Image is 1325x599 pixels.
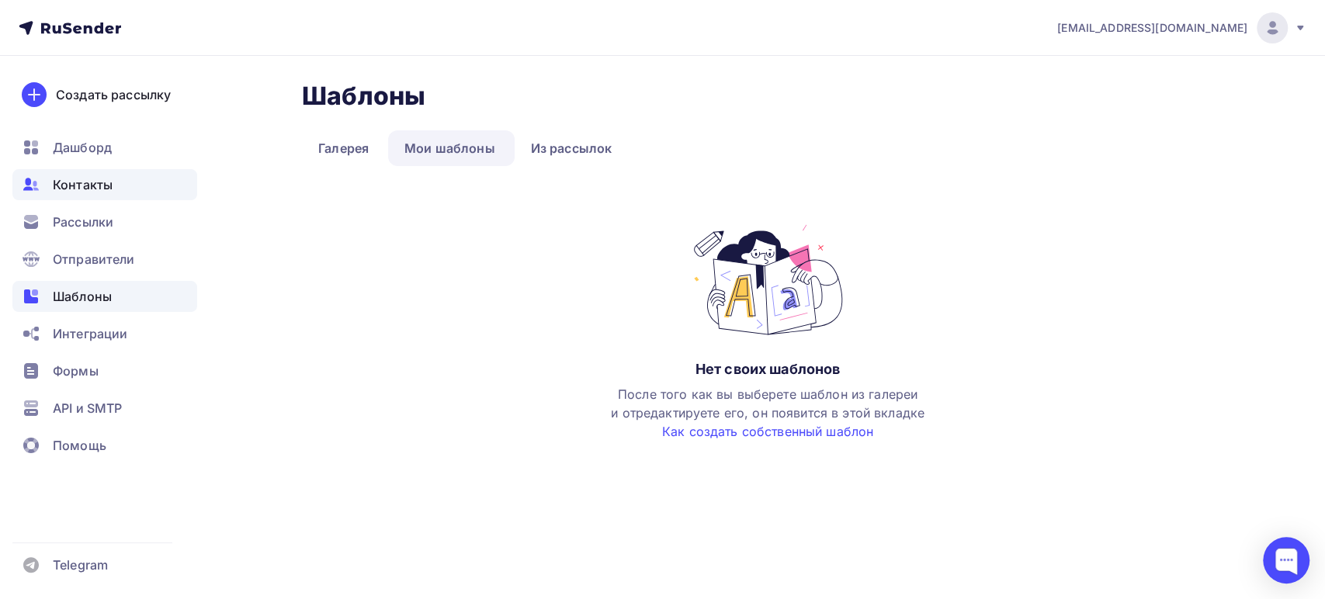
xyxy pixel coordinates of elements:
h2: Шаблоны [302,81,425,112]
span: Telegram [53,556,108,574]
a: Дашборд [12,132,197,163]
a: Рассылки [12,206,197,237]
a: Мои шаблоны [388,130,512,166]
a: Шаблоны [12,281,197,312]
span: Шаблоны [53,287,112,306]
span: [EMAIL_ADDRESS][DOMAIN_NAME] [1057,20,1247,36]
a: Контакты [12,169,197,200]
a: Как создать собственный шаблон [662,424,873,439]
div: Создать рассылку [56,85,171,104]
a: [EMAIL_ADDRESS][DOMAIN_NAME] [1057,12,1306,43]
a: Отправители [12,244,197,275]
span: После того как вы выберете шаблон из галереи и отредактируете его, он появится в этой вкладке [611,386,924,439]
div: Нет своих шаблонов [695,360,841,379]
span: Контакты [53,175,113,194]
a: Из рассылок [515,130,629,166]
span: Интеграции [53,324,127,343]
span: Рассылки [53,213,113,231]
a: Галерея [302,130,385,166]
span: Отправители [53,250,135,268]
span: API и SMTP [53,399,122,417]
a: Формы [12,355,197,386]
span: Помощь [53,436,106,455]
span: Дашборд [53,138,112,157]
span: Формы [53,362,99,380]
